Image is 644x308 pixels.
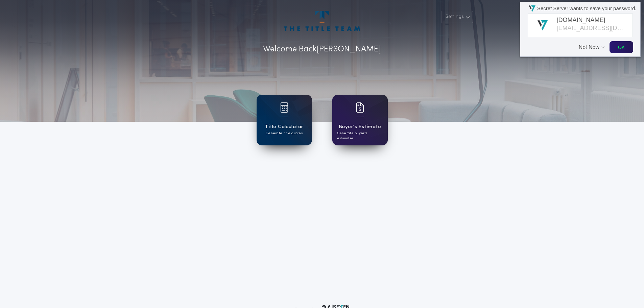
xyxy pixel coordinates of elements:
img: card icon [356,102,364,113]
h1: Title Calculator [265,123,303,131]
p: Generate buyer's estimates [337,131,383,141]
img: card icon [280,102,288,113]
img: account-logo [284,11,360,31]
a: card iconTitle CalculatorGenerate title quotes [257,95,312,145]
a: card iconBuyer's EstimateGenerate buyer's estimates [332,95,388,145]
h1: Buyer's Estimate [339,123,381,131]
p: Generate title quotes [266,131,303,136]
button: Settings [441,11,473,23]
p: Welcome Back [PERSON_NAME] [263,43,381,55]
